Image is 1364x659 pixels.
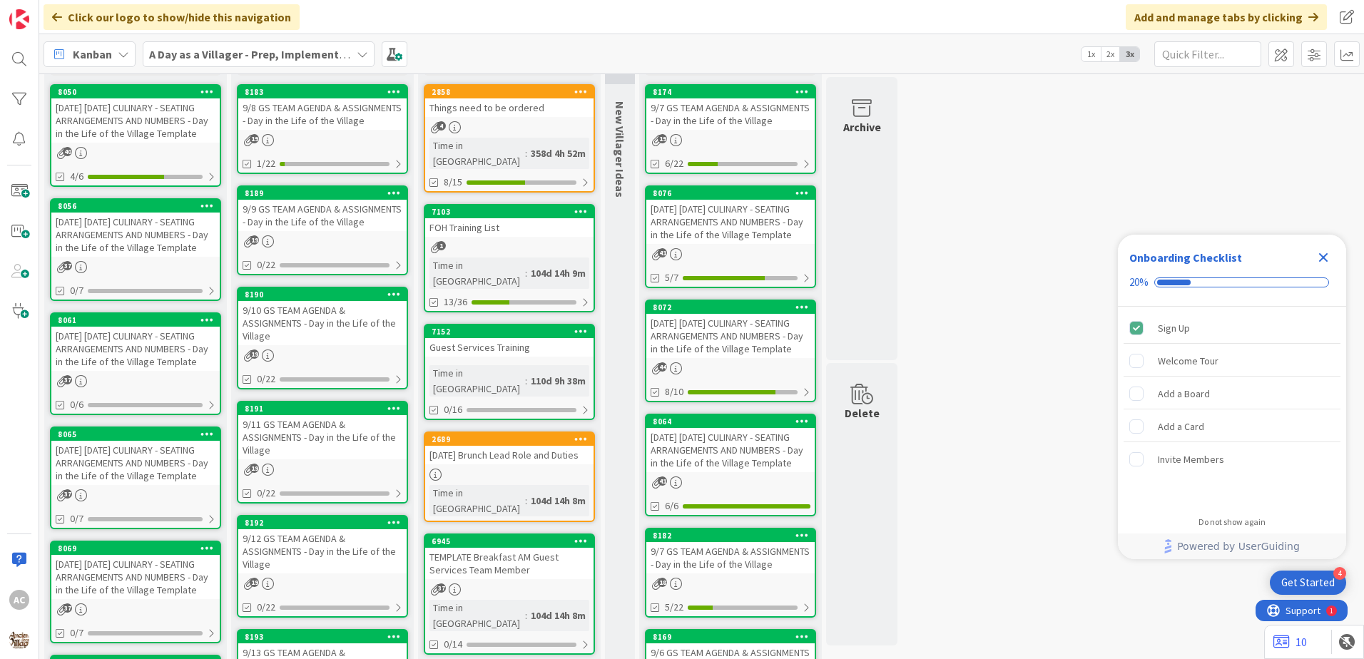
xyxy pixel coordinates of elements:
span: 1x [1081,47,1101,61]
span: 6/22 [665,156,683,171]
div: 8050 [58,87,220,97]
div: Time in [GEOGRAPHIC_DATA] [429,600,525,631]
span: 19 [250,464,259,473]
a: 6945TEMPLATE Breakfast AM Guest Services Team MemberTime in [GEOGRAPHIC_DATA]:104d 14h 8m0/14 [424,533,595,655]
div: Footer [1118,533,1346,559]
span: 0/22 [257,372,275,387]
div: Open Get Started checklist, remaining modules: 4 [1270,571,1346,595]
div: 8061 [51,314,220,327]
a: 8064[DATE] [DATE] CULINARY - SEATING ARRANGEMENTS AND NUMBERS - Day in the Life of the Village Te... [645,414,816,516]
div: 8061[DATE] [DATE] CULINARY - SEATING ARRANGEMENTS AND NUMBERS - Day in the Life of the Village Te... [51,314,220,371]
div: 7152Guest Services Training [425,325,594,357]
span: 37 [437,583,446,593]
div: 6945 [432,536,594,546]
a: 81829/7 GS TEAM AGENDA & ASSIGNMENTS - Day in the Life of the Village5/22 [645,528,816,618]
span: Kanban [73,46,112,63]
div: 81749/7 GS TEAM AGENDA & ASSIGNMENTS - Day in the Life of the Village [646,86,815,130]
div: Add and manage tabs by clicking [1126,4,1327,30]
a: 7152Guest Services TrainingTime in [GEOGRAPHIC_DATA]:110d 9h 38m0/16 [424,324,595,420]
a: 7103FOH Training ListTime in [GEOGRAPHIC_DATA]:104d 14h 9m13/36 [424,204,595,312]
div: 8056 [51,200,220,213]
span: 0/7 [70,625,83,640]
div: Archive [843,118,881,136]
a: 81839/8 GS TEAM AGENDA & ASSIGNMENTS - Day in the Life of the Village1/22 [237,84,408,174]
div: Guest Services Training [425,338,594,357]
div: 8065 [58,429,220,439]
a: 8069[DATE] [DATE] CULINARY - SEATING ARRANGEMENTS AND NUMBERS - Day in the Life of the Village Te... [50,541,221,643]
span: : [525,373,527,389]
div: 8069 [51,542,220,555]
div: 1 [74,6,78,17]
div: Sign Up is complete. [1124,312,1340,344]
input: Quick Filter... [1154,41,1261,67]
div: 7103 [425,205,594,218]
div: 7103FOH Training List [425,205,594,237]
div: 7152 [425,325,594,338]
span: : [525,493,527,509]
span: 44 [658,362,667,372]
div: [DATE] Brunch Lead Role and Duties [425,446,594,464]
div: 9/10 GS TEAM AGENDA & ASSIGNMENTS - Day in the Life of the Village [238,301,407,345]
div: 104d 14h 8m [527,493,589,509]
div: [DATE] [DATE] CULINARY - SEATING ARRANGEMENTS AND NUMBERS - Day in the Life of the Village Template [51,327,220,371]
div: 8192 [245,518,407,528]
span: Support [30,2,65,19]
div: 8076 [653,188,815,198]
div: 8183 [238,86,407,98]
span: 40 [63,147,72,156]
a: 81929/12 GS TEAM AGENDA & ASSIGNMENTS - Day in the Life of the Village0/22 [237,515,408,618]
div: AC [9,590,29,610]
div: Add a Card [1158,418,1204,435]
div: 8072 [646,301,815,314]
span: 0/7 [70,511,83,526]
div: Time in [GEOGRAPHIC_DATA] [429,485,525,516]
span: 37 [63,261,72,270]
div: 8191 [238,402,407,415]
div: 8061 [58,315,220,325]
div: 8189 [238,187,407,200]
div: 8193 [238,630,407,643]
span: 2x [1101,47,1120,61]
a: 81909/10 GS TEAM AGENDA & ASSIGNMENTS - Day in the Life of the Village0/22 [237,287,408,389]
div: 8069 [58,543,220,553]
a: 8072[DATE] [DATE] CULINARY - SEATING ARRANGEMENTS AND NUMBERS - Day in the Life of the Village Te... [645,300,816,402]
div: 81919/11 GS TEAM AGENDA & ASSIGNMENTS - Day in the Life of the Village [238,402,407,459]
div: [DATE] [DATE] CULINARY - SEATING ARRANGEMENTS AND NUMBERS - Day in the Life of the Village Template [51,441,220,485]
img: Visit kanbanzone.com [9,9,29,29]
div: 8072 [653,302,815,312]
div: Invite Members is incomplete. [1124,444,1340,475]
div: 8064 [653,417,815,426]
div: 2858 [425,86,594,98]
div: 8069[DATE] [DATE] CULINARY - SEATING ARRANGEMENTS AND NUMBERS - Day in the Life of the Village Te... [51,542,220,599]
div: 2689[DATE] Brunch Lead Role and Duties [425,433,594,464]
div: Add a Board is incomplete. [1124,378,1340,409]
div: 8174 [653,87,815,97]
span: 0/14 [444,637,462,652]
div: Things need to be ordered [425,98,594,117]
div: Onboarding Checklist [1129,249,1242,266]
div: 2858 [432,87,594,97]
div: 8169 [653,632,815,642]
div: Do not show again [1198,516,1266,528]
div: 9/11 GS TEAM AGENDA & ASSIGNMENTS - Day in the Life of the Village [238,415,407,459]
div: 7103 [432,207,594,217]
a: 81899/9 GS TEAM AGENDA & ASSIGNMENTS - Day in the Life of the Village0/22 [237,185,408,275]
span: 0/16 [444,402,462,417]
div: Checklist progress: 20% [1129,276,1335,289]
a: 2689[DATE] Brunch Lead Role and DutiesTime in [GEOGRAPHIC_DATA]:104d 14h 8m [424,431,595,522]
div: 9/7 GS TEAM AGENDA & ASSIGNMENTS - Day in the Life of the Village [646,98,815,130]
a: 8050[DATE] [DATE] CULINARY - SEATING ARRANGEMENTS AND NUMBERS - Day in the Life of the Village Te... [50,84,221,187]
span: 41 [658,476,667,486]
div: [DATE] [DATE] CULINARY - SEATING ARRANGEMENTS AND NUMBERS - Day in the Life of the Village Template [646,200,815,244]
div: 8065 [51,428,220,441]
div: Time in [GEOGRAPHIC_DATA] [429,257,525,289]
span: : [525,608,527,623]
div: 2689 [425,433,594,446]
span: 0/6 [70,397,83,412]
span: 19 [250,578,259,587]
span: 5/22 [665,600,683,615]
span: 0/22 [257,486,275,501]
div: 8050[DATE] [DATE] CULINARY - SEATING ARRANGEMENTS AND NUMBERS - Day in the Life of the Village Te... [51,86,220,143]
div: 81929/12 GS TEAM AGENDA & ASSIGNMENTS - Day in the Life of the Village [238,516,407,573]
span: 3x [1120,47,1139,61]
